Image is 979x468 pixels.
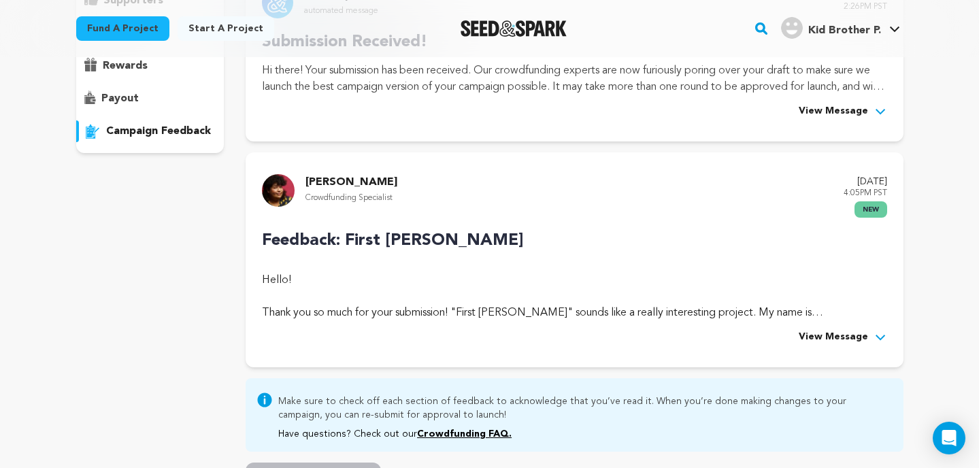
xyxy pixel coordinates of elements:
[76,88,225,110] button: payout
[278,427,892,441] p: Have questions? Check out our
[808,25,881,36] span: Kid Brother P.
[781,17,803,39] img: user.png
[799,329,868,346] span: View Message
[178,16,274,41] a: Start a project
[417,429,512,439] a: Crowdfunding FAQ.
[844,186,887,201] p: 4:05PM PST
[278,392,892,422] p: Make sure to check off each section of feedback to acknowledge that you’ve read it. When you’re d...
[76,55,225,77] button: rewards
[262,272,886,321] div: Hello! Thank you so much for your submission! "First [PERSON_NAME]" sounds like a really interest...
[76,120,225,142] button: campaign feedback
[844,174,887,190] p: [DATE]
[799,103,868,120] span: View Message
[799,103,887,120] button: View Message
[461,20,567,37] img: Seed&Spark Logo Dark Mode
[778,14,903,43] span: Kid Brother P.'s Profile
[461,20,567,37] a: Seed&Spark Homepage
[305,174,397,190] p: [PERSON_NAME]
[799,329,887,346] button: View Message
[854,201,887,218] span: new
[76,16,169,41] a: Fund a project
[933,422,965,454] div: Open Intercom Messenger
[305,190,397,206] p: Crowdfunding Specialist
[262,229,886,253] p: Feedback: First [PERSON_NAME]
[262,174,295,207] img: 9732bf93d350c959.jpg
[101,90,139,107] p: payout
[781,17,881,39] div: Kid Brother P.'s Profile
[106,123,211,139] p: campaign feedback
[262,63,886,95] p: Hi there! Your submission has been received. Our crowdfunding experts are now furiously poring ov...
[103,58,148,74] p: rewards
[778,14,903,39] a: Kid Brother P.'s Profile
